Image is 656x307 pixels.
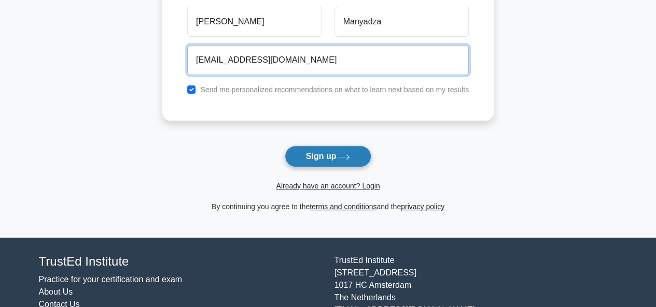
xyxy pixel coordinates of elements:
a: About Us [39,287,73,296]
input: First name [187,7,322,37]
label: Send me personalized recommendations on what to learn next based on my results [200,85,469,94]
input: Last name [334,7,469,37]
a: Practice for your certification and exam [39,275,183,284]
a: privacy policy [401,202,444,211]
a: Already have an account? Login [276,182,380,190]
a: terms and conditions [310,202,376,211]
div: By continuing you agree to the and the [156,200,500,213]
button: Sign up [285,145,372,167]
input: Email [187,45,469,75]
h4: TrustEd Institute [39,254,322,269]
